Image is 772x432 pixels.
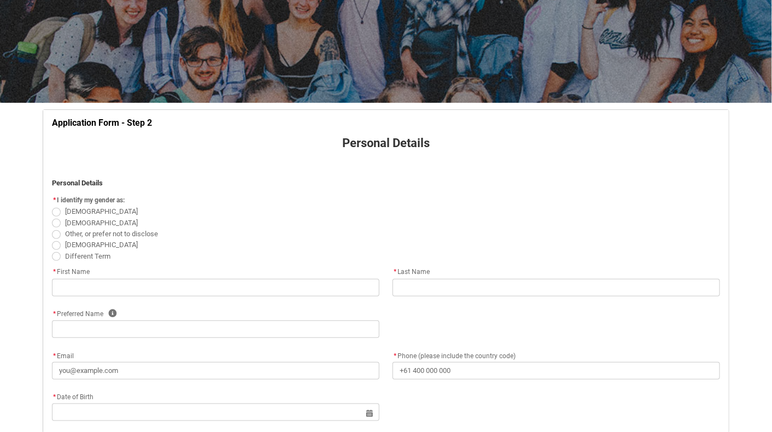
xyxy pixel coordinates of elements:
[52,362,379,380] input: you@example.com
[65,219,138,227] span: [DEMOGRAPHIC_DATA]
[393,362,720,380] input: +61 400 000 000
[65,230,158,238] span: Other, or prefer not to disclose
[394,268,396,276] abbr: required
[394,352,396,360] abbr: required
[53,268,56,276] abbr: required
[65,207,138,215] span: [DEMOGRAPHIC_DATA]
[53,393,56,401] abbr: required
[342,136,430,150] strong: Personal Details
[52,179,103,187] strong: Personal Details
[52,310,103,318] span: Preferred Name
[53,310,56,318] abbr: required
[393,349,520,361] label: Phone (please include the country code)
[52,393,93,401] span: Date of Birth
[65,241,138,249] span: [DEMOGRAPHIC_DATA]
[52,118,152,128] strong: Application Form - Step 2
[393,268,430,276] span: Last Name
[65,252,110,260] span: Different Term
[53,352,56,360] abbr: required
[53,196,56,204] abbr: required
[52,268,90,276] span: First Name
[52,349,78,361] label: Email
[57,196,125,204] span: I identify my gender as:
